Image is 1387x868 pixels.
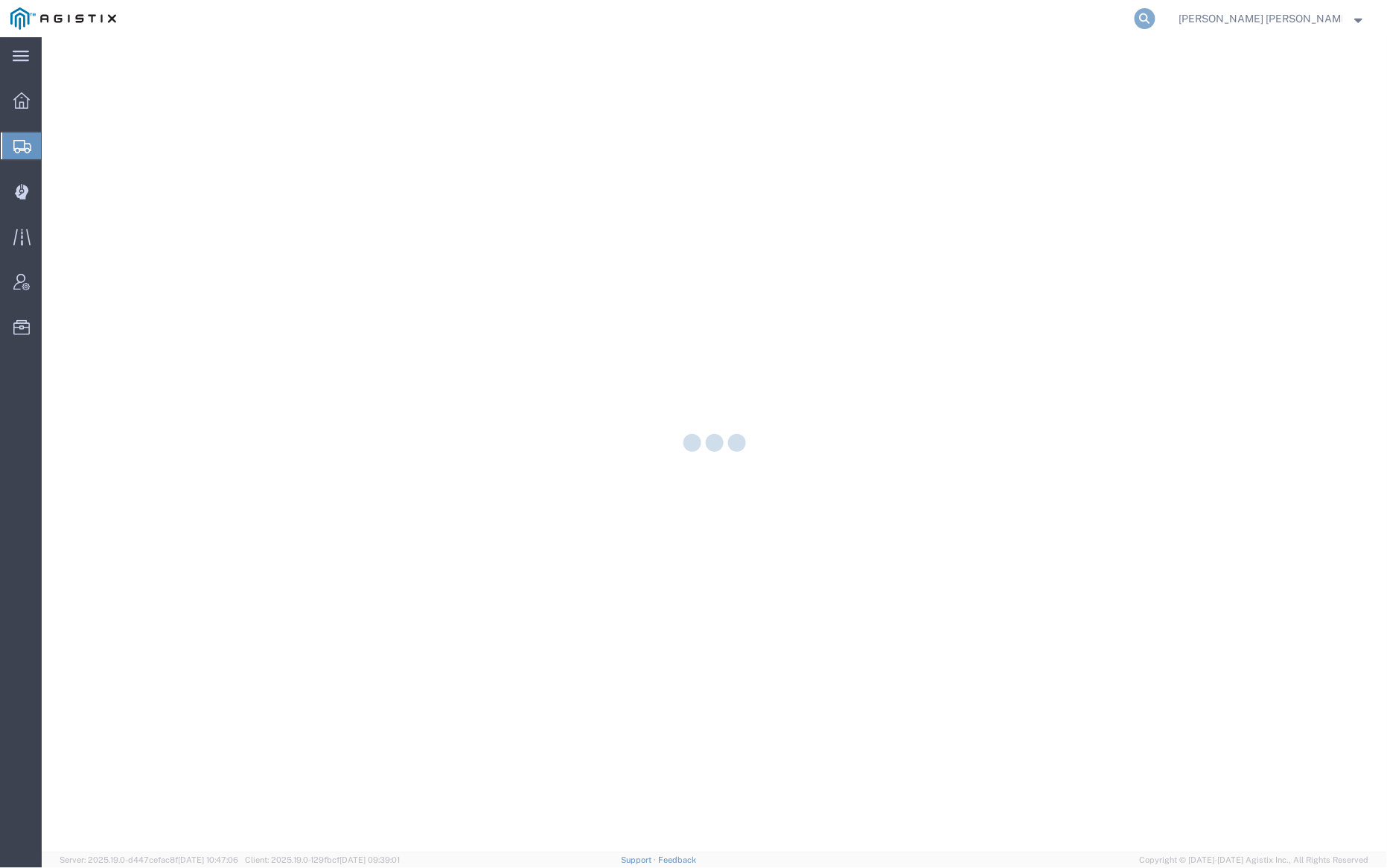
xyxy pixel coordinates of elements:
[10,7,116,30] img: logo
[178,855,238,864] span: [DATE] 10:47:06
[1179,10,1342,27] span: Kayte Bray Dogali
[1179,10,1366,28] button: [PERSON_NAME] [PERSON_NAME]
[1140,854,1369,867] span: Copyright © [DATE]-[DATE] Agistix Inc., All Rights Reserved
[622,855,659,864] a: Support
[339,855,400,864] span: [DATE] 09:39:01
[658,855,696,864] a: Feedback
[60,855,238,864] span: Server: 2025.19.0-d447cefac8f
[245,855,400,864] span: Client: 2025.19.0-129fbcf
